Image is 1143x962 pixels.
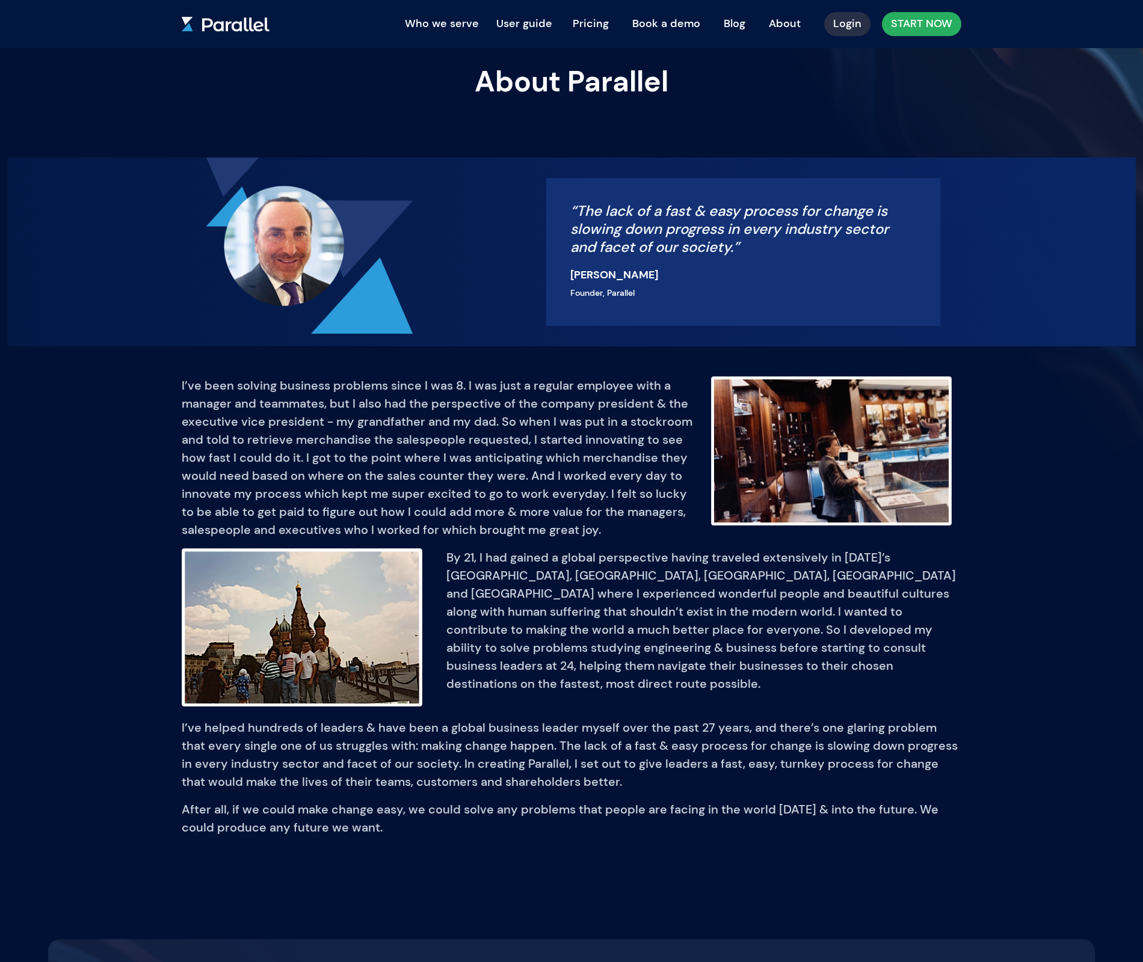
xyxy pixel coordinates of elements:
[490,12,558,36] button: User guide
[623,10,709,37] a: Book a demo
[711,376,952,525] img: doug-bell-junior-working.jpeg
[182,800,961,836] p: After all, if we could make change easy, we could solve any problems that people are facing in th...
[570,266,917,284] h5: [PERSON_NAME]
[564,10,618,37] a: Pricing
[715,10,754,37] a: Blog
[182,718,961,791] p: I’ve helped hundreds of leaders & have been a global business leader myself over the past 27 year...
[570,202,917,256] p: “The lack of a fast & easy process for change is slowing down progress in every industry sector a...
[446,548,961,693] p: By 21, I had gained a global perspective having traveled extensively in [DATE]’s [GEOGRAPHIC_DATA...
[203,158,413,334] img: usecases_user_two_doug.png
[182,376,697,539] p: I’ve been solving business problems since I was 8. I was just a regular employee with a manager a...
[182,17,270,32] img: parallel.svg
[824,12,870,36] a: Login
[361,66,782,97] h1: About Parallel
[182,548,422,706] img: doug-bell-ceo-founder-parallel-disney.jpeg
[882,12,961,36] a: START NOW
[760,10,810,37] a: About
[399,12,485,36] button: Who we serve
[570,284,917,302] h6: Founder, Parallel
